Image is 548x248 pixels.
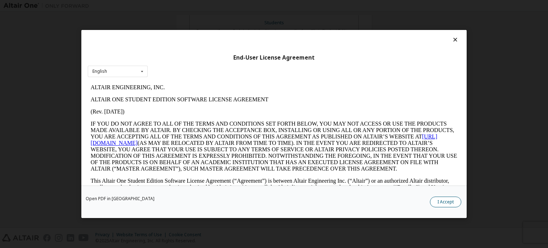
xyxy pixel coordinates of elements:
p: This Altair One Student Edition Software License Agreement (“Agreement”) is between Altair Engine... [3,96,370,122]
p: IF YOU DO NOT AGREE TO ALL OF THE TERMS AND CONDITIONS SET FORTH BELOW, YOU MAY NOT ACCESS OR USE... [3,39,370,91]
div: End-User License Agreement [88,54,460,61]
a: Open PDF in [GEOGRAPHIC_DATA] [86,197,154,201]
a: [URL][DOMAIN_NAME] [3,52,350,65]
p: ALTAIR ONE STUDENT EDITION SOFTWARE LICENSE AGREEMENT [3,15,370,21]
p: ALTAIR ENGINEERING, INC. [3,3,370,9]
button: I Accept [430,197,461,207]
div: English [92,69,107,74]
p: (Rev. [DATE]) [3,27,370,34]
